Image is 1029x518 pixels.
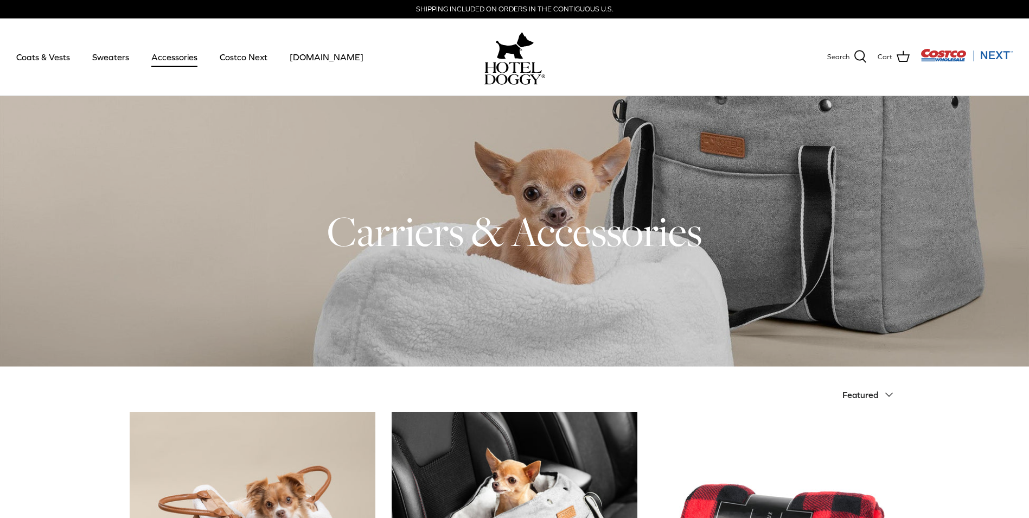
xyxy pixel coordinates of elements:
[142,39,207,75] a: Accessories
[496,29,534,62] img: hoteldoggy.com
[921,48,1013,62] img: Costco Next
[842,383,900,407] button: Featured
[878,52,892,63] span: Cart
[842,390,878,400] span: Featured
[82,39,139,75] a: Sweaters
[827,52,849,63] span: Search
[130,205,900,258] h1: Carriers & Accessories
[7,39,80,75] a: Coats & Vests
[484,62,545,85] img: hoteldoggycom
[484,29,545,85] a: hoteldoggy.com hoteldoggycom
[827,50,867,64] a: Search
[210,39,277,75] a: Costco Next
[878,50,910,64] a: Cart
[921,55,1013,64] a: Visit Costco Next
[280,39,373,75] a: [DOMAIN_NAME]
